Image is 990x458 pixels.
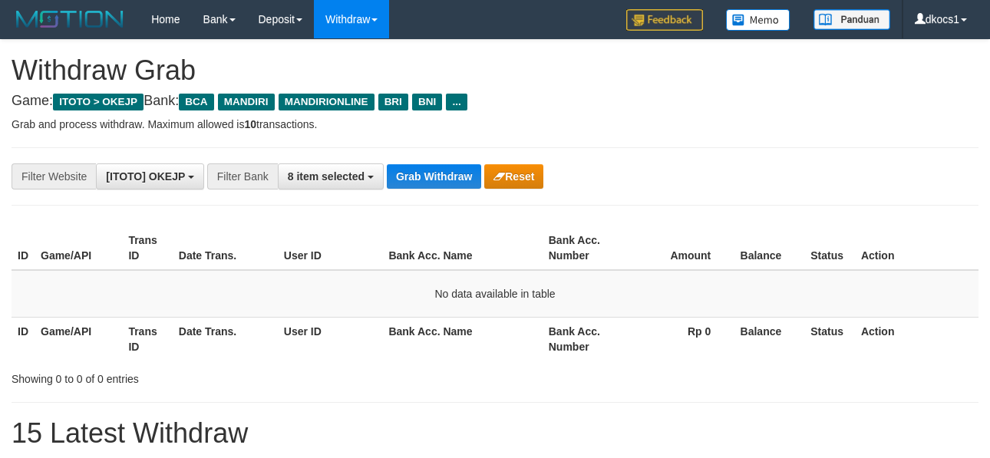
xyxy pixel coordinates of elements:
span: BRI [378,94,408,110]
div: Filter Bank [207,163,278,189]
span: [ITOTO] OKEJP [106,170,185,183]
div: Filter Website [12,163,96,189]
th: Trans ID [122,317,172,361]
strong: 10 [244,118,256,130]
span: MANDIRIONLINE [279,94,375,110]
th: Game/API [35,317,122,361]
button: Reset [484,164,543,189]
th: Action [855,317,978,361]
th: Bank Acc. Number [543,317,630,361]
img: Button%20Memo.svg [726,9,790,31]
h1: 15 Latest Withdraw [12,418,978,449]
th: Balance [734,317,804,361]
td: No data available in table [12,270,978,318]
div: Showing 0 to 0 of 0 entries [12,365,401,387]
span: ITOTO > OKEJP [53,94,144,110]
th: Bank Acc. Name [382,317,542,361]
th: Date Trans. [173,317,278,361]
th: User ID [278,317,383,361]
th: Amount [630,226,734,270]
button: [ITOTO] OKEJP [96,163,204,189]
th: Balance [734,226,804,270]
th: Game/API [35,226,122,270]
th: Bank Acc. Number [543,226,630,270]
th: Action [855,226,978,270]
h4: Game: Bank: [12,94,978,109]
button: Grab Withdraw [387,164,481,189]
th: Bank Acc. Name [382,226,542,270]
img: MOTION_logo.png [12,8,128,31]
span: 8 item selected [288,170,365,183]
span: MANDIRI [218,94,275,110]
th: Trans ID [122,226,172,270]
span: BNI [412,94,442,110]
th: Date Trans. [173,226,278,270]
th: ID [12,226,35,270]
th: Status [804,226,855,270]
img: Feedback.jpg [626,9,703,31]
button: 8 item selected [278,163,384,189]
th: ID [12,317,35,361]
span: BCA [179,94,213,110]
h1: Withdraw Grab [12,55,978,86]
th: Status [804,317,855,361]
th: User ID [278,226,383,270]
p: Grab and process withdraw. Maximum allowed is transactions. [12,117,978,132]
span: ... [446,94,467,110]
th: Rp 0 [630,317,734,361]
img: panduan.png [813,9,890,30]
